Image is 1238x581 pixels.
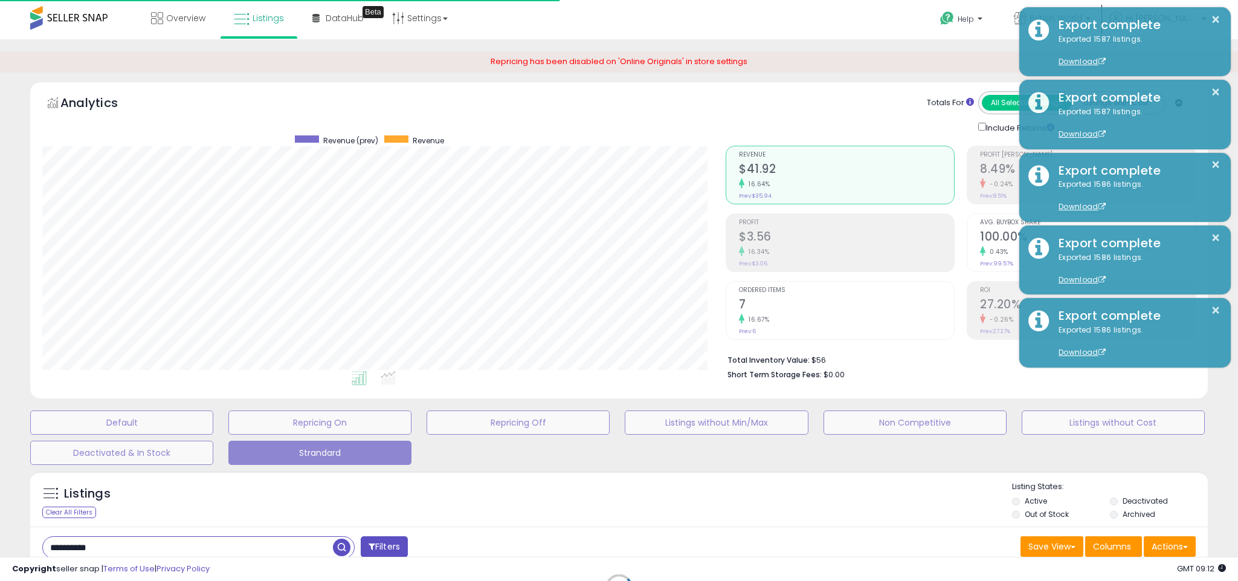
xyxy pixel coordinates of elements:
small: Prev: 8.51% [980,192,1007,200]
div: Export complete [1049,162,1222,180]
small: 16.67% [744,315,769,324]
span: Profit [739,219,954,226]
a: Download [1059,56,1106,67]
div: seller snap | | [12,563,210,575]
small: Prev: 27.27% [980,328,1010,335]
button: × [1211,303,1220,318]
small: 16.64% [744,180,770,189]
button: Strandard [228,441,411,465]
small: 0.43% [985,247,1008,256]
div: Exported 1587 listings. [1049,34,1222,68]
div: Exported 1586 listings. [1049,252,1222,286]
button: Repricing Off [427,411,610,435]
span: ROI [980,287,1195,294]
span: Revenue [413,135,444,146]
span: Help [958,14,974,24]
h2: 8.49% [980,162,1195,178]
button: Listings without Cost [1022,411,1205,435]
div: Totals For [927,97,974,109]
span: Overview [166,12,205,24]
small: -0.26% [985,315,1013,324]
a: Download [1059,201,1106,212]
b: Total Inventory Value: [727,355,810,365]
a: Download [1059,274,1106,285]
div: Exported 1587 listings. [1049,106,1222,140]
span: $0.00 [824,369,845,380]
button: All Selected Listings [982,95,1072,111]
span: Profit [PERSON_NAME] [980,152,1195,158]
i: Get Help [940,11,955,26]
button: Repricing On [228,411,411,435]
span: Revenue [739,152,954,158]
li: $56 [727,352,1187,366]
span: Repricing has been disabled on 'Online Originals' in store settings [491,56,747,67]
button: Listings without Min/Max [625,411,808,435]
button: × [1211,12,1220,27]
div: Tooltip anchor [363,6,384,18]
small: Prev: $35.94 [739,192,772,200]
div: Export complete [1049,235,1222,252]
span: Ordered Items [739,287,954,294]
small: Prev: 6 [739,328,756,335]
div: Export complete [1049,16,1222,34]
a: Download [1059,347,1106,357]
b: Short Term Storage Fees: [727,369,822,380]
button: Default [30,411,213,435]
button: × [1211,230,1220,245]
button: Non Competitive [824,411,1007,435]
div: Export complete [1049,307,1222,325]
h5: Analytics [60,94,141,114]
button: × [1211,157,1220,172]
h2: 27.20% [980,297,1195,314]
strong: Copyright [12,563,56,574]
span: Avg. Buybox Share [980,219,1195,226]
button: × [1211,85,1220,100]
span: Revenue (prev) [323,135,378,146]
a: Download [1059,129,1106,139]
div: Export complete [1049,89,1222,106]
a: Help [930,2,995,39]
div: Include Returns [969,120,1069,134]
small: Prev: $3.06 [739,260,767,267]
small: Prev: 99.57% [980,260,1013,267]
h2: $3.56 [739,230,954,246]
div: Exported 1586 listings. [1049,179,1222,213]
small: -0.24% [985,180,1013,189]
small: 16.34% [744,247,769,256]
h2: 7 [739,297,954,314]
h2: $41.92 [739,162,954,178]
span: DataHub [326,12,364,24]
h2: 100.00% [980,230,1195,246]
div: Exported 1586 listings. [1049,325,1222,359]
span: Listings [253,12,284,24]
button: Deactivated & In Stock [30,441,213,465]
